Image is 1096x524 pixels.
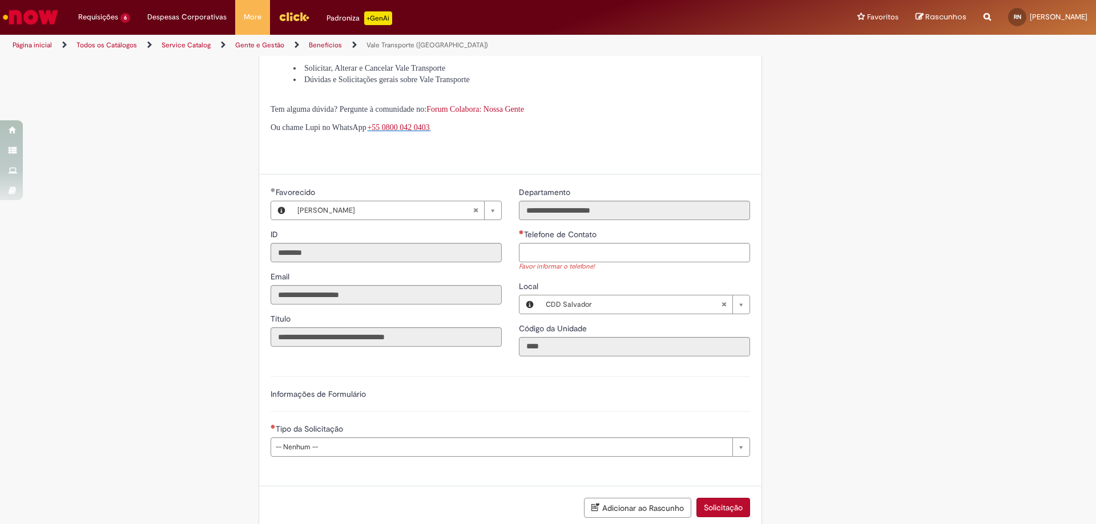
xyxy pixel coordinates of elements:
[76,40,137,50] a: Todos os Catálogos
[519,186,573,198] label: Somente leitura - Departamento
[292,201,501,220] a: [PERSON_NAME]Limpar campo Favorecido
[271,243,502,262] input: ID
[279,8,309,25] img: click_logo_yellow_360x200.png
[78,11,118,23] span: Requisições
[696,498,750,517] button: Solicitação
[519,201,750,220] input: Departamento
[367,123,429,132] span: +55 0800 042 0403
[1030,12,1087,22] span: [PERSON_NAME]
[244,11,261,23] span: More
[271,327,502,347] input: Título
[271,313,293,324] label: Somente leitura - Título
[271,271,292,282] label: Somente leitura - Email
[546,295,721,314] span: CDD Salvador
[147,11,227,23] span: Despesas Corporativas
[584,498,691,518] button: Adicionar ao Rascunho
[519,337,750,356] input: Código da Unidade
[271,314,293,324] span: Somente leitura - Título
[271,188,276,192] span: Obrigatório Preenchido
[364,11,392,25] p: +GenAi
[271,271,292,282] span: Somente leitura - Email
[235,40,284,50] a: Gente e Gestão
[916,12,966,23] a: Rascunhos
[276,187,317,197] span: Necessários - Favorecido
[13,40,52,50] a: Página inicial
[162,40,211,50] a: Service Catalog
[271,229,280,240] label: Somente leitura - ID
[276,424,345,434] span: Tipo da Solicitação
[540,295,750,314] a: CDD SalvadorLimpar campo Local
[271,285,502,304] input: Email
[293,74,750,86] li: Dúvidas e Solicitações gerais sobre Vale Transporte
[519,243,750,262] input: Telefone de Contato
[519,281,541,291] span: Local
[519,323,589,334] span: Somente leitura - Código da Unidade
[309,40,342,50] a: Benefícios
[9,35,722,56] ul: Trilhas de página
[271,123,366,132] span: Ou chame Lupi no WhatsApp
[271,201,292,220] button: Favorecido, Visualizar este registro Rafaela Sanches Do Nascimento
[925,11,966,22] span: Rascunhos
[271,424,276,429] span: Necessários
[271,389,366,399] label: Informações de Formulário
[715,295,732,314] abbr: Limpar campo Local
[120,13,130,23] span: 6
[297,201,473,220] span: [PERSON_NAME]
[519,230,524,234] span: Necessários
[276,438,727,456] span: -- Nenhum --
[524,229,599,239] span: Telefone de Contato
[1014,13,1021,21] span: RN
[519,295,540,314] button: Local, Visualizar este registro CDD Salvador
[271,105,524,113] span: Tem alguma dúvida? Pergunte à comunidade no:
[519,262,750,272] div: Favor informar o telefone!
[366,40,488,50] a: Vale Transporte ([GEOGRAPHIC_DATA])
[327,11,392,25] div: Padroniza
[867,11,898,23] span: Favoritos
[293,63,750,74] li: Solicitar, Alterar e Cancelar Vale Transporte
[467,201,484,220] abbr: Limpar campo Favorecido
[519,187,573,197] span: Somente leitura - Departamento
[519,323,589,334] label: Somente leitura - Código da Unidade
[1,6,60,29] img: ServiceNow
[426,105,524,113] a: Forum Colabora: Nossa Gente
[367,122,430,132] a: +55 0800 042 0403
